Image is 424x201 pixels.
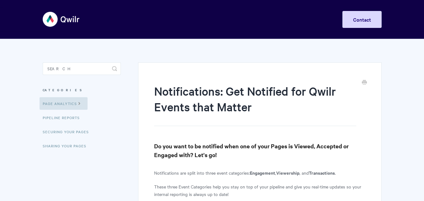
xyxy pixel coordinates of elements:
[154,142,365,159] h3: Do you want to be notified when one of your Pages is Viewed, Accepted or Engaged with? Let's go!
[43,140,91,152] a: Sharing Your Pages
[154,83,356,126] h1: Notifications: Get Notified for Qwilr Events that Matter
[43,111,84,124] a: Pipeline reports
[362,79,367,86] a: Print this Article
[250,169,275,176] b: Engagement
[154,183,365,198] p: These three Event Categories help you stay on top of your pipeline and give you real-time updates...
[342,11,382,28] a: Contact
[276,169,299,176] b: Viewership
[43,84,121,96] h3: Categories
[43,8,80,31] img: Qwilr Help Center
[43,125,94,138] a: Securing Your Pages
[43,62,121,75] input: Search
[154,169,365,177] p: Notifications are split into three event categories: , , and .
[309,169,335,176] b: Transactions
[40,97,88,110] a: Page Analytics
